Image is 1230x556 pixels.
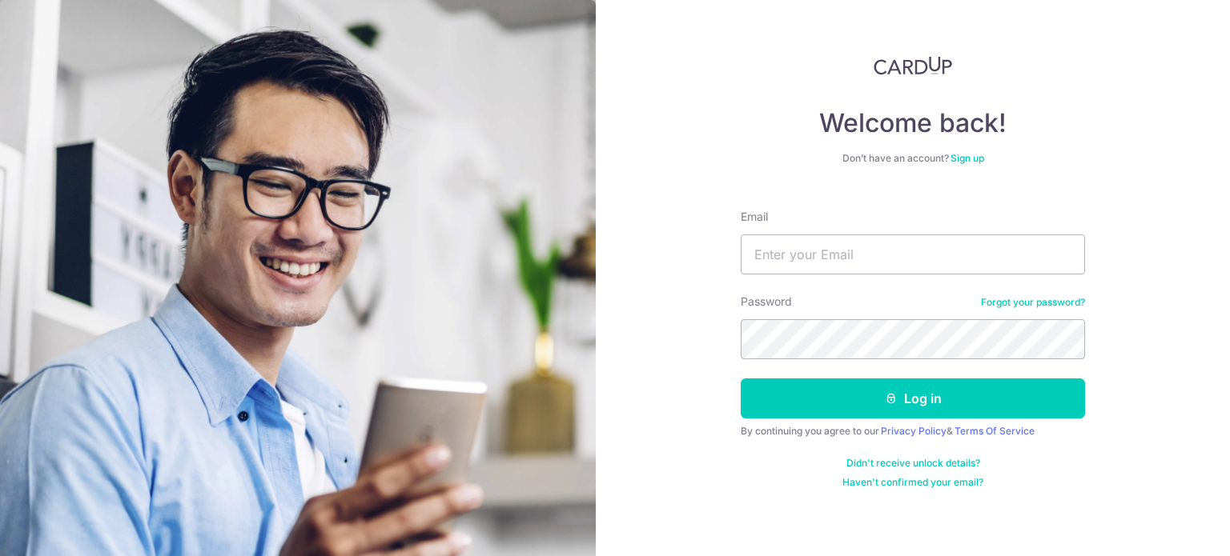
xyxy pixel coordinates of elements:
[741,152,1085,165] div: Don’t have an account?
[842,476,983,489] a: Haven't confirmed your email?
[955,425,1035,437] a: Terms Of Service
[881,425,947,437] a: Privacy Policy
[874,56,952,75] img: CardUp Logo
[741,378,1085,418] button: Log in
[741,425,1085,438] div: By continuing you agree to our &
[741,107,1085,139] h4: Welcome back!
[981,296,1085,309] a: Forgot your password?
[846,457,980,470] a: Didn't receive unlock details?
[741,294,792,310] label: Password
[951,152,984,164] a: Sign up
[741,209,768,225] label: Email
[741,234,1085,274] input: Enter your Email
